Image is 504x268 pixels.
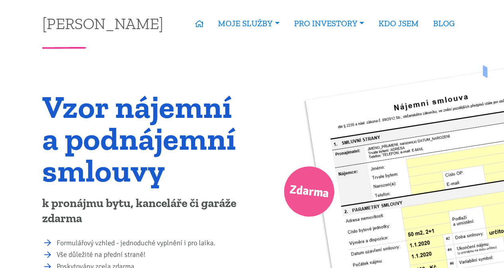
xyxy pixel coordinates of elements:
a: BLOG [426,14,462,33]
span: Zdarma [288,179,330,204]
p: k pronájmu bytu, kanceláře či garáže zdarma [42,196,247,226]
a: [PERSON_NAME] [42,16,163,31]
h1: Vzor nájemní a podnájemní smlouvy [42,91,247,186]
a: MOJE SLUŽBY [211,14,286,33]
a: KDO JSEM [371,14,426,33]
li: Vše důležité na přední straně! [57,249,247,260]
li: Formulářový vzhled - jednoduché vyplnění i pro laika. [57,238,247,249]
a: PRO INVESTORY [287,14,371,33]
